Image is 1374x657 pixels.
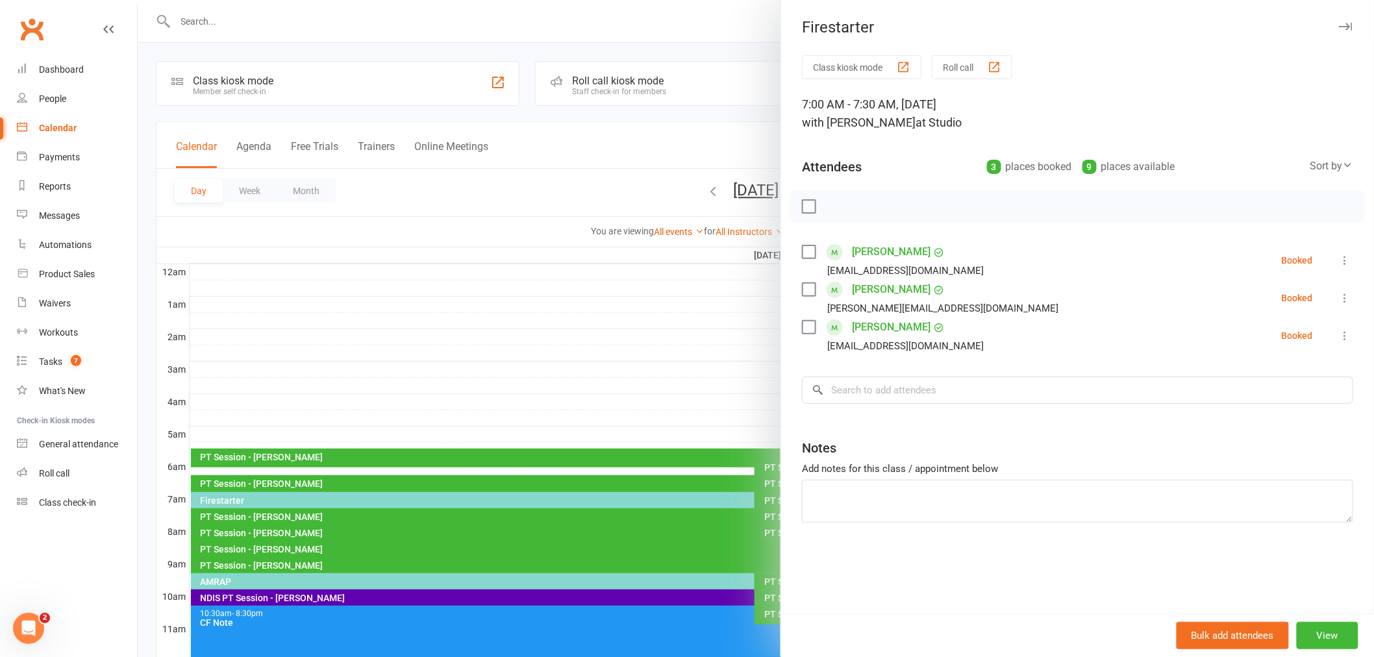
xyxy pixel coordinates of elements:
[916,116,962,129] span: at Studio
[1082,158,1175,176] div: places available
[17,377,137,406] a: What's New
[852,279,931,300] a: [PERSON_NAME]
[39,210,80,221] div: Messages
[39,240,92,250] div: Automations
[802,95,1353,132] div: 7:00 AM - 7:30 AM, [DATE]
[17,114,137,143] a: Calendar
[39,327,78,338] div: Workouts
[39,298,71,308] div: Waivers
[39,386,86,396] div: What's New
[987,158,1072,176] div: places booked
[781,18,1374,36] div: Firestarter
[17,143,137,172] a: Payments
[1297,622,1358,649] button: View
[1082,160,1097,174] div: 9
[17,172,137,201] a: Reports
[802,116,916,129] span: with [PERSON_NAME]
[39,93,66,104] div: People
[39,152,80,162] div: Payments
[17,318,137,347] a: Workouts
[39,181,71,192] div: Reports
[1282,293,1313,303] div: Booked
[827,300,1058,317] div: [PERSON_NAME][EMAIL_ADDRESS][DOMAIN_NAME]
[987,160,1001,174] div: 3
[71,355,81,366] span: 7
[17,459,137,488] a: Roll call
[39,439,118,449] div: General attendance
[17,55,137,84] a: Dashboard
[17,289,137,318] a: Waivers
[39,468,69,478] div: Roll call
[1282,331,1313,340] div: Booked
[39,123,77,133] div: Calendar
[13,613,44,644] iframe: Intercom live chat
[802,55,921,79] button: Class kiosk mode
[1282,256,1313,265] div: Booked
[39,269,95,279] div: Product Sales
[17,201,137,230] a: Messages
[1177,622,1289,649] button: Bulk add attendees
[802,439,836,457] div: Notes
[39,356,62,367] div: Tasks
[39,64,84,75] div: Dashboard
[802,158,862,176] div: Attendees
[17,430,137,459] a: General attendance kiosk mode
[17,84,137,114] a: People
[17,260,137,289] a: Product Sales
[802,377,1353,404] input: Search to add attendees
[40,613,50,623] span: 2
[802,461,1353,477] div: Add notes for this class / appointment below
[39,497,96,508] div: Class check-in
[17,230,137,260] a: Automations
[827,262,984,279] div: [EMAIL_ADDRESS][DOMAIN_NAME]
[932,55,1012,79] button: Roll call
[17,347,137,377] a: Tasks 7
[16,13,48,45] a: Clubworx
[852,242,931,262] a: [PERSON_NAME]
[827,338,984,354] div: [EMAIL_ADDRESS][DOMAIN_NAME]
[17,488,137,517] a: Class kiosk mode
[1310,158,1353,175] div: Sort by
[852,317,931,338] a: [PERSON_NAME]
